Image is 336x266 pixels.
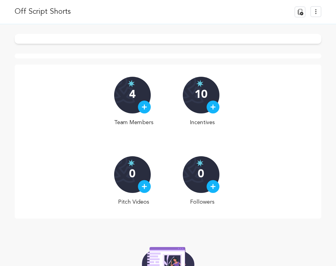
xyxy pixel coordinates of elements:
p: 10 [195,89,208,101]
p: Incentives [183,118,222,127]
img: plus.svg [142,184,147,189]
img: plus.svg [210,184,216,189]
p: 4 [129,89,135,101]
p: Team Members [114,118,154,127]
img: plus.svg [142,104,147,110]
p: Off Script Shorts [15,6,71,17]
p: Followers [183,198,222,206]
p: 0 [198,168,204,181]
p: Pitch Videos [114,198,154,206]
img: plus.svg [210,104,216,110]
p: 0 [129,168,135,181]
